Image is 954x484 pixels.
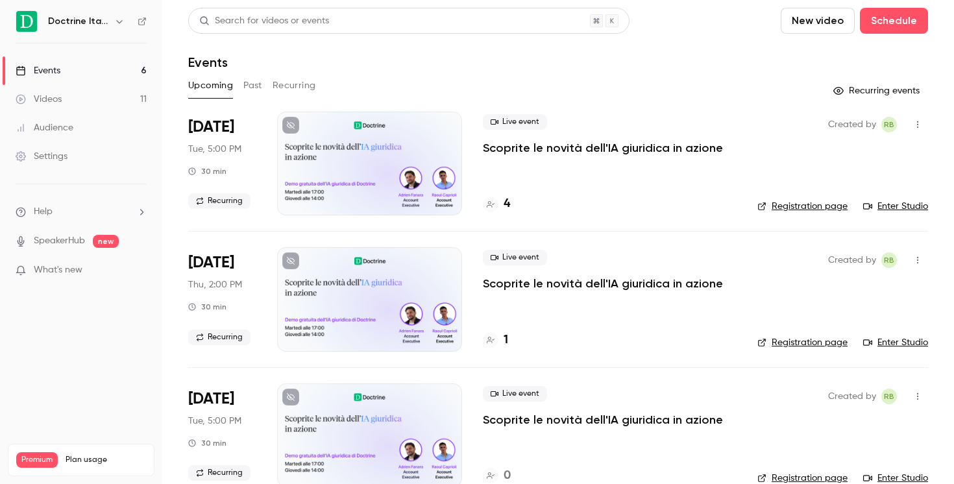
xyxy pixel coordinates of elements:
a: Scoprite le novità dell'IA giuridica in azione [483,140,723,156]
li: help-dropdown-opener [16,205,147,219]
h1: Events [188,54,228,70]
a: Enter Studio [863,200,928,213]
span: [DATE] [188,117,234,138]
a: Enter Studio [863,336,928,349]
span: RB [884,117,894,132]
span: Created by [828,252,876,268]
img: Doctrine Italia [16,11,37,32]
span: Premium [16,452,58,468]
span: RB [884,252,894,268]
button: Upcoming [188,75,233,96]
a: Scoprite le novità dell'IA giuridica in azione [483,412,723,428]
span: new [93,235,119,248]
button: Past [243,75,262,96]
a: Scoprite le novità dell'IA giuridica in azione [483,276,723,291]
div: Settings [16,150,67,163]
span: Tue, 5:00 PM [188,415,241,428]
button: Recurring [273,75,316,96]
span: Recurring [188,330,251,345]
span: [DATE] [188,389,234,409]
span: Thu, 2:00 PM [188,278,242,291]
span: Created by [828,389,876,404]
h4: 4 [504,195,510,213]
a: Registration page [757,200,848,213]
span: Live event [483,386,547,402]
h4: 1 [504,332,508,349]
div: Search for videos or events [199,14,329,28]
span: Created by [828,117,876,132]
span: What's new [34,263,82,277]
span: Plan usage [66,455,146,465]
div: Sep 11 Thu, 2:00 PM (Europe/Paris) [188,247,256,351]
span: Live event [483,114,547,130]
span: Recurring [188,465,251,481]
a: Registration page [757,336,848,349]
button: Recurring events [827,80,928,101]
div: 30 min [188,166,226,176]
div: Videos [16,93,62,106]
span: Live event [483,250,547,265]
span: Recurring [188,193,251,209]
div: 30 min [188,302,226,312]
div: Audience [16,121,73,134]
div: Events [16,64,60,77]
span: Romain Ballereau [881,117,897,132]
iframe: Noticeable Trigger [131,265,147,276]
span: Help [34,205,53,219]
a: 4 [483,195,510,213]
div: Sep 9 Tue, 5:00 PM (Europe/Paris) [188,112,256,215]
span: Romain Ballereau [881,389,897,404]
button: New video [781,8,855,34]
span: Romain Ballereau [881,252,897,268]
span: RB [884,389,894,404]
h6: Doctrine Italia [48,15,109,28]
div: 30 min [188,438,226,448]
a: SpeakerHub [34,234,85,248]
span: [DATE] [188,252,234,273]
a: 1 [483,332,508,349]
button: Schedule [860,8,928,34]
span: Tue, 5:00 PM [188,143,241,156]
